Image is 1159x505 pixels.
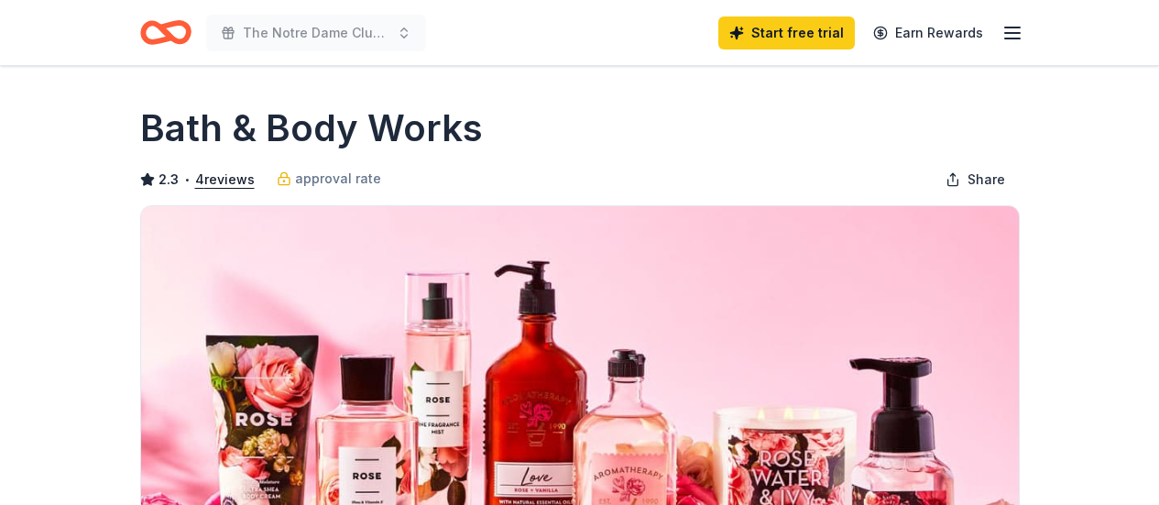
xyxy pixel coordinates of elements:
[183,172,190,187] span: •
[195,169,255,191] button: 4reviews
[931,161,1020,198] button: Share
[277,168,381,190] a: approval rate
[295,168,381,190] span: approval rate
[140,11,191,54] a: Home
[968,169,1005,191] span: Share
[159,169,179,191] span: 2.3
[206,15,426,51] button: The Notre Dame Club of The Villages Annual [PERSON_NAME] Memorial Golf Tournament
[862,16,994,49] a: Earn Rewards
[243,22,389,44] span: The Notre Dame Club of The Villages Annual [PERSON_NAME] Memorial Golf Tournament
[718,16,855,49] a: Start free trial
[140,103,483,154] h1: Bath & Body Works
